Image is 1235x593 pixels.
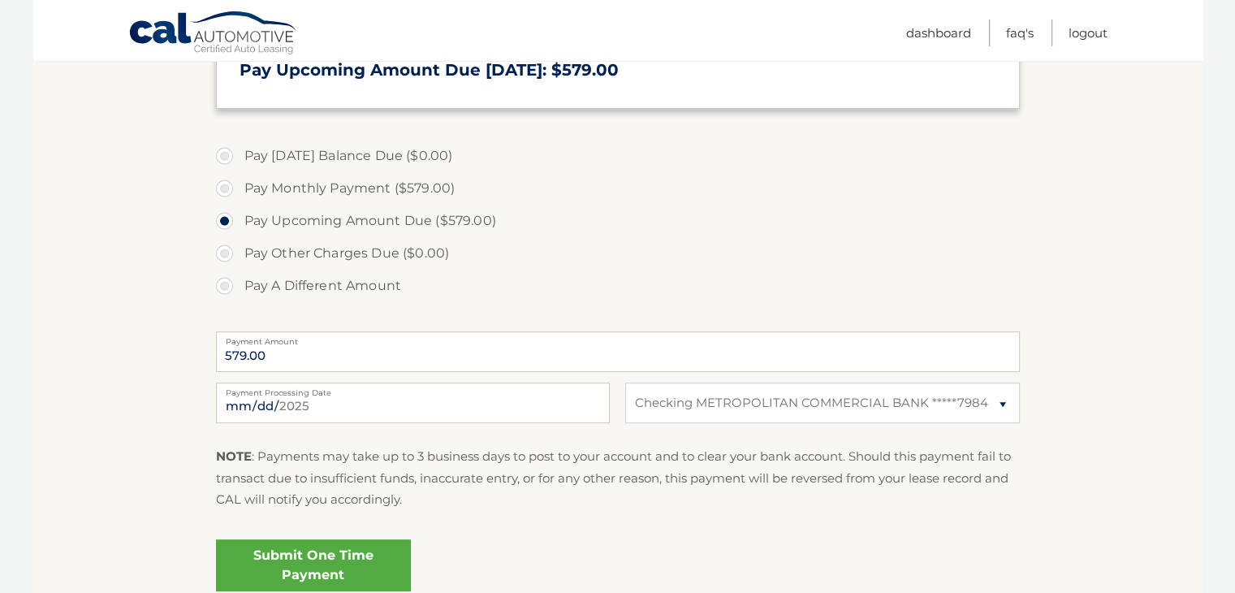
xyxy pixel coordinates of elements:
p: : Payments may take up to 3 business days to post to your account and to clear your bank account.... [216,446,1020,510]
input: Payment Date [216,383,610,423]
label: Pay Other Charges Due ($0.00) [216,237,1020,270]
a: Logout [1069,19,1108,46]
label: Pay Monthly Payment ($579.00) [216,172,1020,205]
a: Cal Automotive [128,11,299,58]
a: FAQ's [1006,19,1034,46]
label: Pay [DATE] Balance Due ($0.00) [216,140,1020,172]
a: Submit One Time Payment [216,539,411,591]
input: Payment Amount [216,331,1020,372]
label: Pay A Different Amount [216,270,1020,302]
label: Payment Processing Date [216,383,610,396]
label: Pay Upcoming Amount Due ($579.00) [216,205,1020,237]
strong: NOTE [216,448,252,464]
a: Dashboard [906,19,971,46]
label: Payment Amount [216,331,1020,344]
h3: Pay Upcoming Amount Due [DATE]: $579.00 [240,60,996,80]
